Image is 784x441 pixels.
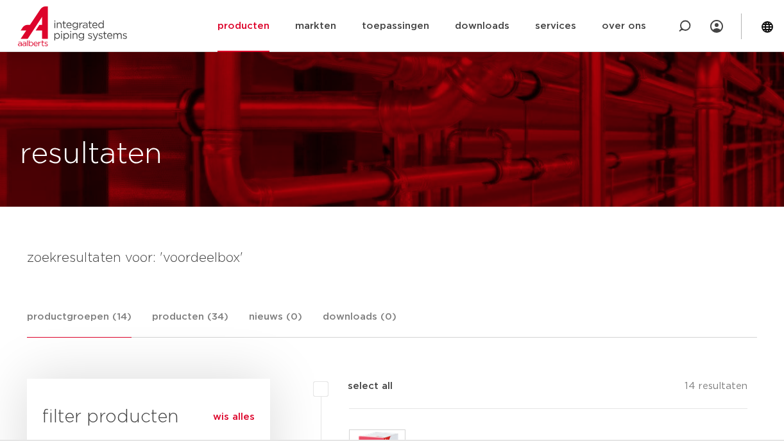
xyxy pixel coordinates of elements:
[323,309,396,337] a: downloads (0)
[685,379,747,399] p: 14 resultaten
[152,309,228,337] a: producten (34)
[213,410,255,425] a: wis alles
[27,309,132,338] a: productgroepen (14)
[328,379,393,394] label: select all
[249,309,302,337] a: nieuws (0)
[20,134,162,175] h1: resultaten
[42,404,255,430] h3: filter producten
[27,248,757,268] h4: zoekresultaten voor: 'voordeelbox'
